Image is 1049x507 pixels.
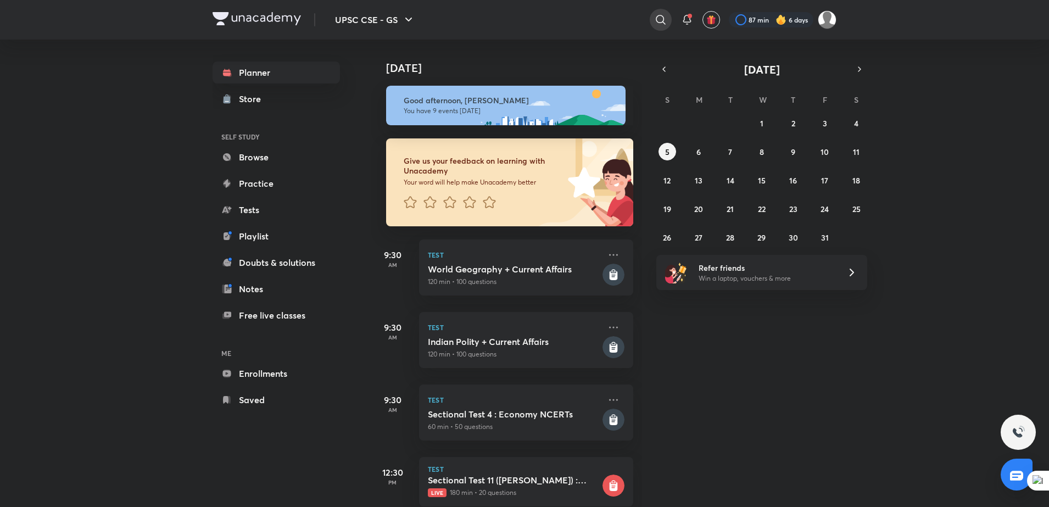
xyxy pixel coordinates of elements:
abbr: October 31, 2025 [821,232,829,243]
abbr: October 21, 2025 [727,204,734,214]
button: October 7, 2025 [722,143,739,160]
abbr: October 26, 2025 [663,232,671,243]
p: Test [428,393,600,406]
abbr: October 11, 2025 [853,147,860,157]
button: October 12, 2025 [659,171,676,189]
a: Saved [213,389,340,411]
p: You have 9 events [DATE] [404,107,616,115]
button: October 2, 2025 [784,114,802,132]
abbr: October 22, 2025 [758,204,766,214]
abbr: October 30, 2025 [789,232,798,243]
button: October 20, 2025 [690,200,707,218]
abbr: October 3, 2025 [823,118,827,129]
h5: World Geography + Current Affairs [428,264,600,275]
button: October 19, 2025 [659,200,676,218]
p: Win a laptop, vouchers & more [699,274,834,283]
abbr: October 6, 2025 [696,147,701,157]
p: PM [371,479,415,486]
button: October 17, 2025 [816,171,834,189]
span: [DATE] [744,62,780,77]
h5: Sectional Test 11 (GS II) : International Relations + Current Affairs [428,475,600,486]
button: October 23, 2025 [784,200,802,218]
abbr: October 9, 2025 [791,147,795,157]
abbr: October 7, 2025 [728,147,732,157]
h6: ME [213,344,340,363]
p: AM [371,261,415,268]
img: Ayushi Singh [818,10,836,29]
a: Playlist [213,225,340,247]
abbr: October 4, 2025 [854,118,858,129]
h5: 9:30 [371,248,415,261]
span: Live [428,488,447,497]
button: avatar [702,11,720,29]
a: Enrollments [213,363,340,385]
abbr: October 10, 2025 [821,147,829,157]
abbr: October 24, 2025 [821,204,829,214]
button: October 1, 2025 [753,114,771,132]
p: Test [428,248,600,261]
p: Test [428,466,624,472]
button: October 6, 2025 [690,143,707,160]
button: October 31, 2025 [816,229,834,246]
div: Store [239,92,267,105]
p: 120 min • 100 questions [428,349,600,359]
p: Test [428,321,600,334]
img: referral [665,261,687,283]
h4: [DATE] [386,62,644,75]
abbr: Saturday [854,94,858,105]
button: October 10, 2025 [816,143,834,160]
abbr: October 14, 2025 [727,175,734,186]
abbr: October 8, 2025 [760,147,764,157]
a: Doubts & solutions [213,252,340,274]
h6: Give us your feedback on learning with Unacademy [404,156,564,176]
p: 60 min • 50 questions [428,422,600,432]
h5: 12:30 [371,466,415,479]
abbr: Monday [696,94,702,105]
h5: Sectional Test 4 : Economy NCERTs [428,409,600,420]
a: Practice [213,172,340,194]
a: Company Logo [213,12,301,28]
img: ttu [1012,426,1025,439]
abbr: October 12, 2025 [663,175,671,186]
h6: SELF STUDY [213,127,340,146]
button: October 15, 2025 [753,171,771,189]
p: AM [371,406,415,413]
button: October 28, 2025 [722,229,739,246]
button: October 5, 2025 [659,143,676,160]
abbr: October 23, 2025 [789,204,797,214]
img: streak [775,14,786,25]
abbr: October 25, 2025 [852,204,861,214]
button: October 29, 2025 [753,229,771,246]
button: October 3, 2025 [816,114,834,132]
button: October 9, 2025 [784,143,802,160]
abbr: October 1, 2025 [760,118,763,129]
a: Store [213,88,340,110]
abbr: October 27, 2025 [695,232,702,243]
img: avatar [706,15,716,25]
a: Browse [213,146,340,168]
p: 180 min • 20 questions [428,488,600,498]
abbr: Friday [823,94,827,105]
a: Tests [213,199,340,221]
abbr: Tuesday [728,94,733,105]
abbr: October 18, 2025 [852,175,860,186]
button: October 4, 2025 [847,114,865,132]
a: Notes [213,278,340,300]
button: [DATE] [672,62,852,77]
p: Your word will help make Unacademy better [404,178,564,187]
button: UPSC CSE - GS [328,9,422,31]
h5: 9:30 [371,321,415,334]
button: October 25, 2025 [847,200,865,218]
abbr: Wednesday [759,94,767,105]
p: AM [371,334,415,341]
p: 120 min • 100 questions [428,277,600,287]
abbr: October 17, 2025 [821,175,828,186]
abbr: October 29, 2025 [757,232,766,243]
button: October 27, 2025 [690,229,707,246]
button: October 13, 2025 [690,171,707,189]
button: October 16, 2025 [784,171,802,189]
h5: 9:30 [371,393,415,406]
h6: Refer friends [699,262,834,274]
img: Company Logo [213,12,301,25]
button: October 30, 2025 [784,229,802,246]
